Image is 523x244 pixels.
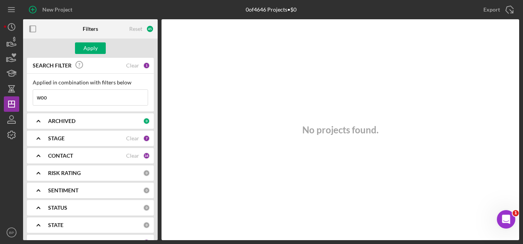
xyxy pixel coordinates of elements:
[48,153,73,159] b: CONTACT
[143,118,150,125] div: 0
[75,42,106,54] button: Apply
[143,222,150,229] div: 0
[33,79,148,86] div: Applied in combination with filters below
[143,204,150,211] div: 0
[4,225,19,240] button: BP
[83,42,98,54] div: Apply
[48,205,67,211] b: STATUS
[143,152,150,159] div: 34
[23,2,80,17] button: New Project
[9,231,14,235] text: BP
[48,187,78,194] b: SENTIMENT
[129,26,142,32] div: Reset
[146,25,154,33] div: 45
[126,135,139,141] div: Clear
[48,170,81,176] b: RISK RATING
[48,118,75,124] b: ARCHIVED
[48,222,63,228] b: STATE
[246,7,296,13] div: 0 of 4646 Projects • $0
[143,135,150,142] div: 7
[302,125,378,135] h3: No projects found.
[143,170,150,177] div: 0
[513,210,519,216] span: 1
[476,2,519,17] button: Export
[143,62,150,69] div: 1
[48,135,65,141] b: STAGE
[42,2,72,17] div: New Project
[83,26,98,32] b: Filters
[126,153,139,159] div: Clear
[483,2,500,17] div: Export
[126,62,139,69] div: Clear
[33,62,72,69] b: SEARCH FILTER
[497,210,515,229] iframe: Intercom live chat
[143,187,150,194] div: 0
